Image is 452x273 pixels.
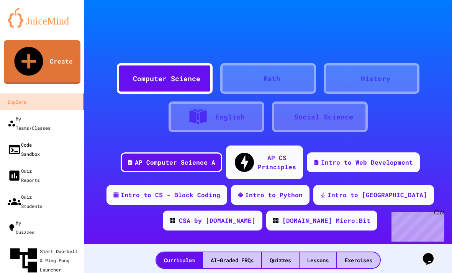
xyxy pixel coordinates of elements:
div: AP CS Principles [258,153,296,172]
div: Lessons [300,252,336,268]
div: Social Science [294,112,353,122]
a: Create [4,40,80,84]
div: Intro to Python [245,190,303,199]
div: Explore [8,97,26,106]
div: English [215,112,245,122]
div: Computer Science [133,74,200,84]
div: Chat with us now!Close [3,3,53,49]
div: Intro to [GEOGRAPHIC_DATA] [328,190,427,199]
div: Code Sandbox [8,140,40,159]
div: CSA by [DOMAIN_NAME] [179,216,255,225]
div: AI-Graded FRQs [203,252,261,268]
div: Quiz Students [8,192,43,211]
iframe: chat widget [420,242,444,265]
div: My Teams/Classes [8,114,51,132]
div: My Quizzes [8,218,34,237]
div: Quizzes [262,252,299,268]
div: Exercises [337,252,380,268]
div: AP Computer Science A [135,158,215,167]
img: CODE_logo_RGB.png [170,218,175,223]
div: Curriculum [156,252,202,268]
div: Intro to Web Development [321,158,413,167]
div: History [361,74,390,84]
img: logo-orange.svg [8,8,77,28]
div: Quiz Reports [8,166,40,185]
img: CODE_logo_RGB.png [273,218,278,223]
iframe: chat widget [388,209,444,242]
div: [DOMAIN_NAME] Micro:Bit [282,216,370,225]
div: Intro to CS - Block Coding [121,190,220,199]
div: Math [264,74,280,84]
